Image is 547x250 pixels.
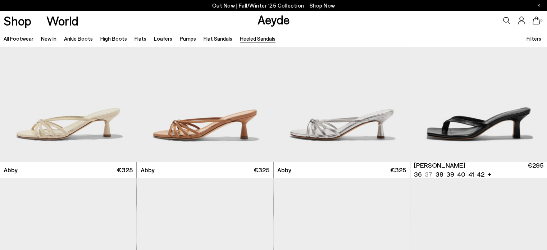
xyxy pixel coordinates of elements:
a: [PERSON_NAME] 36 37 38 39 40 41 42 + €295 [410,162,547,178]
a: All Footwear [4,35,33,42]
a: Shop [4,14,31,27]
a: Ankle Boots [64,35,93,42]
a: World [46,14,78,27]
a: 0 [533,17,540,24]
span: 0 [540,19,543,23]
li: 36 [414,170,422,179]
li: 38 [436,170,443,179]
li: 39 [446,170,454,179]
li: 41 [468,170,474,179]
span: [PERSON_NAME] [414,161,465,170]
span: €325 [117,165,133,174]
span: €295 [528,161,543,179]
span: €325 [390,165,406,174]
span: Navigate to /collections/new-in [310,2,335,9]
a: Heeled Sandals [240,35,275,42]
a: Pumps [180,35,196,42]
span: Abby [277,165,291,174]
a: Flat Sandals [204,35,232,42]
span: €325 [254,165,269,174]
a: New In [41,35,56,42]
li: 40 [457,170,465,179]
a: Abby €325 [274,162,410,178]
ul: variant [414,170,482,179]
li: 42 [477,170,484,179]
p: Out Now | Fall/Winter ‘25 Collection [212,1,335,10]
a: Loafers [154,35,172,42]
span: Abby [141,165,155,174]
span: Abby [4,165,18,174]
li: + [487,169,491,179]
a: Flats [135,35,146,42]
a: High Boots [100,35,127,42]
a: Aeyde [257,12,290,27]
a: Abby €325 [137,162,273,178]
span: Filters [527,35,541,42]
